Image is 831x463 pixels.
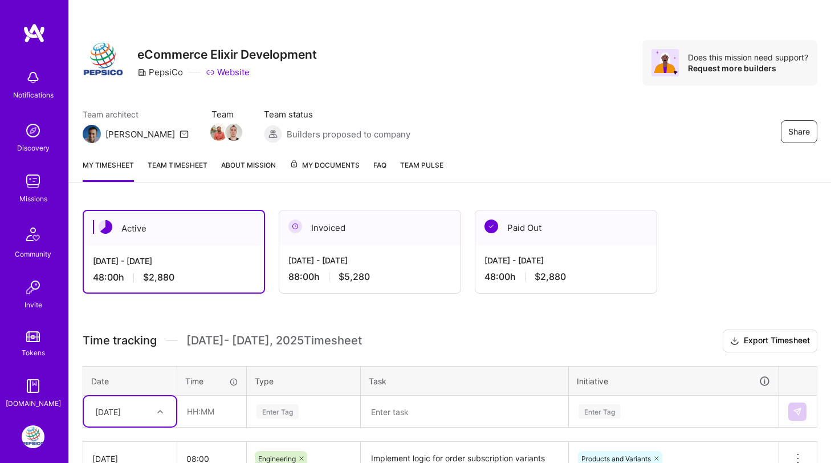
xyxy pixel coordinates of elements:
div: 88:00 h [288,271,451,283]
img: PepsiCo: eCommerce Elixir Development [22,425,44,448]
span: Team Pulse [400,161,443,169]
div: Missions [19,193,47,205]
a: Team Pulse [400,159,443,182]
img: Paid Out [484,220,498,233]
div: [DATE] - [DATE] [288,254,451,266]
div: Active [84,211,264,246]
th: Date [83,366,177,396]
button: Share [781,120,817,143]
img: Community [19,221,47,248]
a: Team timesheet [148,159,207,182]
div: 48:00 h [93,271,255,283]
div: Enter Tag [579,403,621,420]
img: Team Member Avatar [210,124,227,141]
div: Community [15,248,51,260]
img: discovery [22,119,44,142]
i: icon Mail [180,129,189,139]
img: Company Logo [83,40,124,81]
a: My timesheet [83,159,134,182]
img: tokens [26,331,40,342]
div: Notifications [13,89,54,101]
span: Team [211,108,241,120]
i: icon Download [730,335,739,347]
img: Active [99,220,112,234]
img: guide book [22,375,44,397]
img: bell [22,66,44,89]
span: Time tracking [83,334,157,348]
span: $5,280 [339,271,370,283]
button: Export Timesheet [723,330,817,352]
img: logo [23,23,46,43]
div: Paid Out [475,210,657,245]
input: HH:MM [178,396,246,427]
span: Products and Variants [581,454,651,463]
i: icon Chevron [157,409,163,415]
span: Engineering [258,454,296,463]
div: [DATE] [95,405,121,417]
a: Team Member Avatar [211,123,226,142]
div: [PERSON_NAME] [105,128,175,140]
div: Invoiced [279,210,461,245]
img: Invoiced [288,220,302,233]
span: $2,880 [143,271,174,283]
span: Builders proposed to company [287,128,410,140]
span: Team architect [83,108,189,120]
img: Avatar [651,49,679,76]
div: Request more builders [688,63,808,74]
div: Discovery [17,142,50,154]
div: Tokens [22,347,45,359]
div: Enter Tag [256,403,299,420]
img: Team Member Avatar [225,124,242,141]
div: Invite [25,299,42,311]
img: teamwork [22,170,44,193]
a: PepsiCo: eCommerce Elixir Development [19,425,47,448]
div: 48:00 h [484,271,647,283]
div: PepsiCo [137,66,183,78]
i: icon CompanyGray [137,68,146,77]
th: Task [361,366,569,396]
span: $2,880 [535,271,566,283]
div: Initiative [577,375,771,388]
img: Submit [793,407,802,416]
a: About Mission [221,159,276,182]
th: Type [247,366,361,396]
h3: eCommerce Elixir Development [137,47,317,62]
span: My Documents [290,159,360,172]
a: FAQ [373,159,386,182]
img: Builders proposed to company [264,125,282,143]
div: Time [185,375,238,387]
a: Website [206,66,250,78]
div: [DOMAIN_NAME] [6,397,61,409]
div: Does this mission need support? [688,52,808,63]
a: Team Member Avatar [226,123,241,142]
span: [DATE] - [DATE] , 2025 Timesheet [186,334,362,348]
div: [DATE] - [DATE] [93,255,255,267]
img: Team Architect [83,125,101,143]
a: My Documents [290,159,360,182]
span: Share [788,126,810,137]
img: Invite [22,276,44,299]
div: [DATE] - [DATE] [484,254,647,266]
span: Team status [264,108,410,120]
